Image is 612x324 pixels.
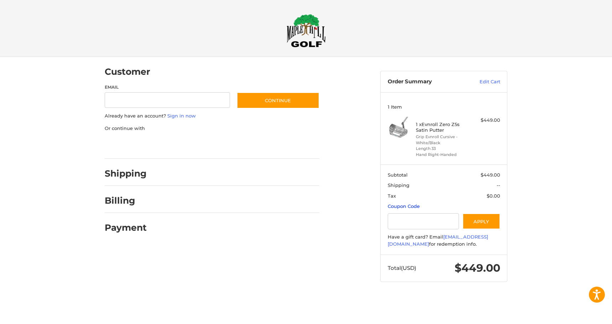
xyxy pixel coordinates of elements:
h3: 1 Item [388,104,500,110]
button: Continue [237,92,319,109]
a: Coupon Code [388,203,420,209]
span: Tax [388,193,396,199]
a: Edit Cart [464,78,500,85]
iframe: PayPal-venmo [223,139,277,152]
span: Subtotal [388,172,408,178]
span: -- [497,182,500,188]
p: Or continue with [105,125,319,132]
div: Have a gift card? Email for redemption info. [388,234,500,247]
h3: Order Summary [388,78,464,85]
span: Total (USD) [388,265,416,271]
li: Length 33 [416,146,470,152]
label: Email [105,84,230,90]
p: Already have an account? [105,113,319,120]
span: $0.00 [487,193,500,199]
button: Apply [462,213,500,229]
h2: Shipping [105,168,147,179]
div: $449.00 [472,117,500,124]
span: $449.00 [455,261,500,275]
h2: Billing [105,195,146,206]
h4: 1 x Evnroll Zero Z5s Satin Putter [416,121,470,133]
img: Maple Hill Golf [287,14,326,47]
li: Hand Right-Handed [416,152,470,158]
span: Shipping [388,182,409,188]
a: [EMAIL_ADDRESS][DOMAIN_NAME] [388,234,488,247]
a: Sign in now [167,113,196,119]
iframe: PayPal-paylater [163,139,216,152]
input: Gift Certificate or Coupon Code [388,213,459,229]
iframe: PayPal-paypal [103,139,156,152]
span: $449.00 [481,172,500,178]
h2: Payment [105,222,147,233]
li: Grip Evnroll Cursive - White/Black [416,134,470,146]
h2: Customer [105,66,150,77]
